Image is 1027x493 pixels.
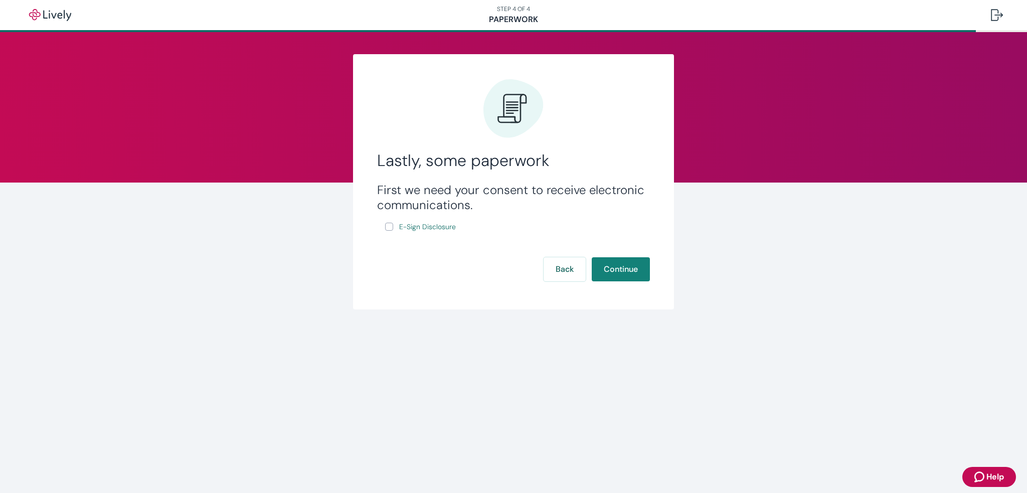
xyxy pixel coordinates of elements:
h2: Lastly, some paperwork [377,150,650,171]
button: Log out [983,3,1011,27]
svg: Zendesk support icon [974,471,986,483]
a: e-sign disclosure document [397,221,458,233]
button: Back [544,257,586,281]
img: Lively [22,9,78,21]
h3: First we need your consent to receive electronic communications. [377,183,650,213]
button: Continue [592,257,650,281]
span: Help [986,471,1004,483]
button: Zendesk support iconHelp [962,467,1016,487]
span: E-Sign Disclosure [399,222,456,232]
